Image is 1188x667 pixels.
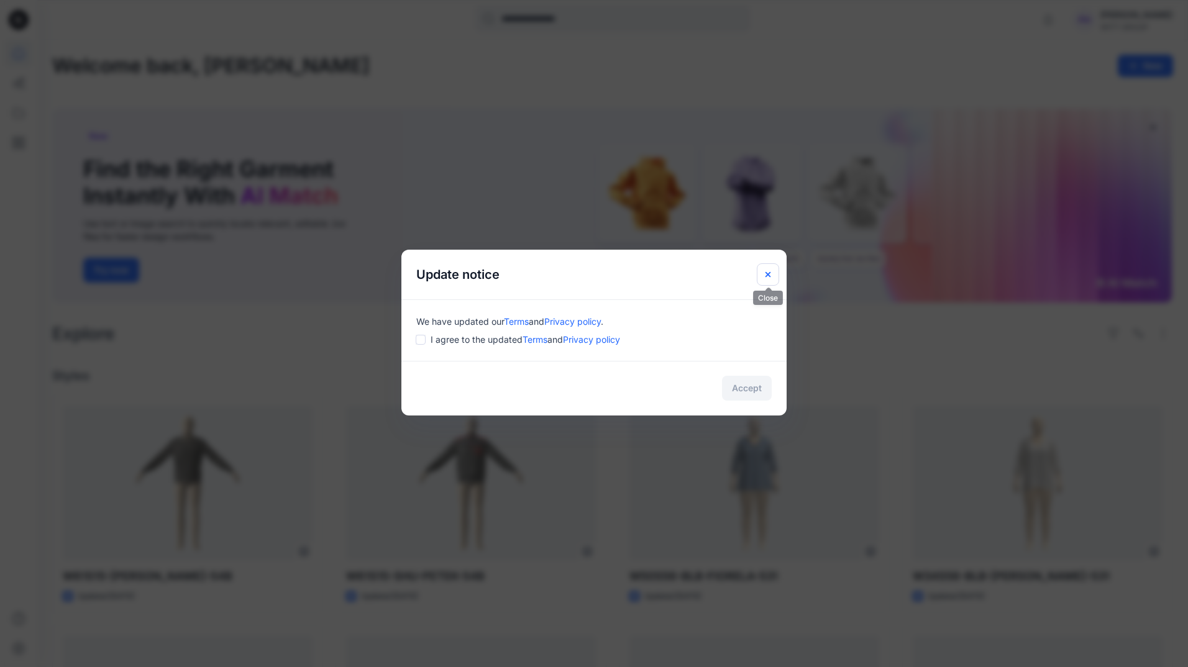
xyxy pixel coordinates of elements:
[504,316,529,327] a: Terms
[757,263,779,286] button: Close
[563,334,620,345] a: Privacy policy
[401,250,514,299] h5: Update notice
[416,315,772,328] div: We have updated our .
[523,334,547,345] a: Terms
[529,316,544,327] span: and
[547,334,563,345] span: and
[431,333,620,346] span: I agree to the updated
[544,316,601,327] a: Privacy policy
